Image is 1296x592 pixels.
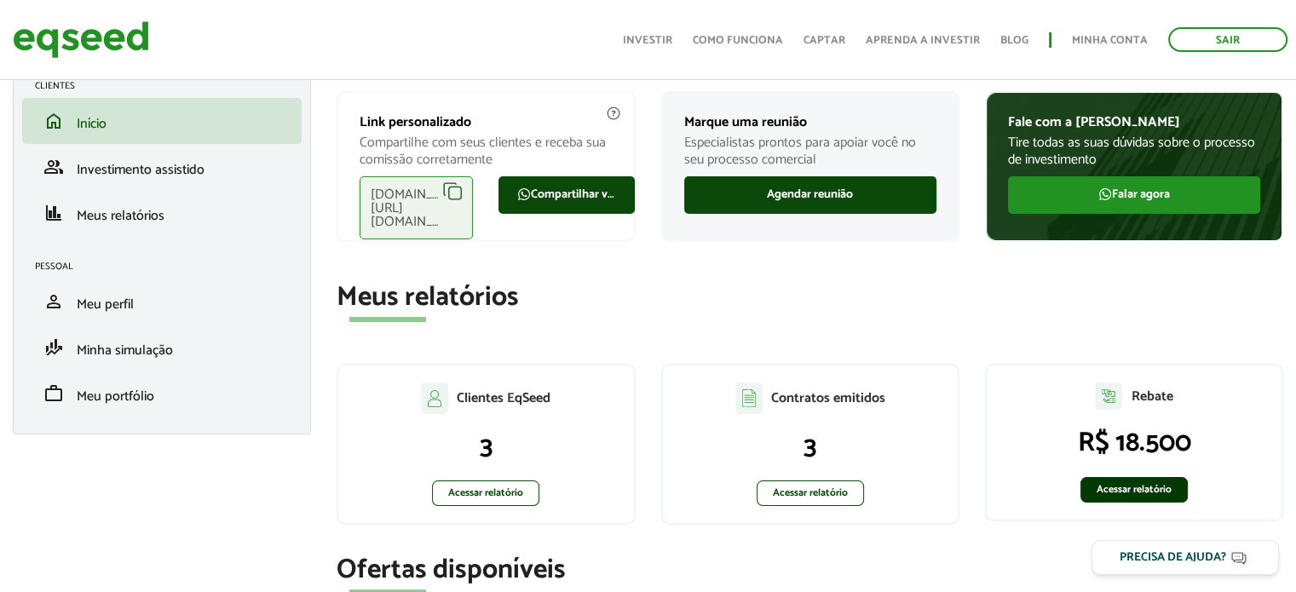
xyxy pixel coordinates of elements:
[1072,35,1148,46] a: Minha conta
[457,390,550,406] p: Clientes EqSeed
[360,176,473,239] div: [DOMAIN_NAME][URL][DOMAIN_NAME]
[337,555,1283,585] h2: Ofertas disponíveis
[43,157,64,177] span: group
[35,291,289,312] a: personMeu perfil
[1008,114,1260,130] p: Fale com a [PERSON_NAME]
[35,157,289,177] a: groupInvestimento assistido
[517,187,531,201] img: FaWhatsapp.svg
[1004,427,1264,459] p: R$ 18.500
[1131,388,1172,405] p: Rebate
[680,431,941,463] p: 3
[22,371,302,417] li: Meu portfólio
[43,337,64,358] span: finance_mode
[684,135,936,167] p: Especialistas prontos para apoiar você no seu processo comercial
[1098,187,1112,201] img: FaWhatsapp.svg
[77,339,173,362] span: Minha simulação
[360,114,612,130] p: Link personalizado
[22,144,302,190] li: Investimento assistido
[684,176,936,214] a: Agendar reunião
[771,390,885,406] p: Contratos emitidos
[693,35,783,46] a: Como funciona
[43,291,64,312] span: person
[77,293,134,316] span: Meu perfil
[35,383,289,404] a: workMeu portfólio
[804,35,845,46] a: Captar
[1008,135,1260,167] p: Tire todas as suas dúvidas sobre o processo de investimento
[77,204,164,227] span: Meus relatórios
[22,190,302,236] li: Meus relatórios
[35,337,289,358] a: finance_modeMinha simulação
[684,114,936,130] p: Marque uma reunião
[355,431,616,463] p: 3
[35,203,289,223] a: financeMeus relatórios
[22,279,302,325] li: Meu perfil
[606,106,621,121] img: agent-meulink-info2.svg
[1000,35,1028,46] a: Blog
[498,176,635,214] a: Compartilhar via WhatsApp
[1095,382,1122,410] img: agent-relatorio.svg
[360,135,612,167] p: Compartilhe com seus clientes e receba sua comissão corretamente
[77,112,107,135] span: Início
[337,283,1283,313] h2: Meus relatórios
[43,203,64,223] span: finance
[421,382,448,413] img: agent-clientes.svg
[13,17,149,62] img: EqSeed
[22,325,302,371] li: Minha simulação
[1080,477,1188,503] a: Acessar relatório
[35,111,289,131] a: homeInício
[77,158,204,181] span: Investimento assistido
[623,35,672,46] a: Investir
[757,480,864,506] a: Acessar relatório
[1008,176,1260,214] a: Falar agora
[43,111,64,131] span: home
[432,480,539,506] a: Acessar relatório
[77,385,154,408] span: Meu portfólio
[1168,27,1287,52] a: Sair
[735,382,763,414] img: agent-contratos.svg
[43,383,64,404] span: work
[22,98,302,144] li: Início
[866,35,980,46] a: Aprenda a investir
[35,81,302,91] h2: Clientes
[35,262,302,272] h2: Pessoal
